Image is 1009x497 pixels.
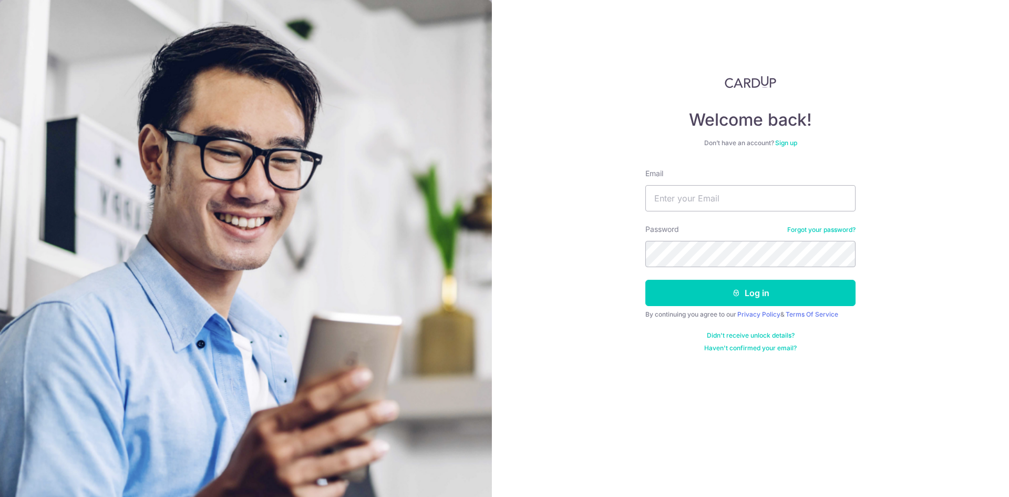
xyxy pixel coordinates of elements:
img: CardUp Logo [725,76,776,88]
div: Don’t have an account? [645,139,856,147]
a: Forgot your password? [787,226,856,234]
label: Email [645,168,663,179]
a: Privacy Policy [737,310,780,318]
a: Didn't receive unlock details? [707,331,795,340]
button: Log in [645,280,856,306]
a: Terms Of Service [786,310,838,318]
h4: Welcome back! [645,109,856,130]
input: Enter your Email [645,185,856,211]
div: By continuing you agree to our & [645,310,856,319]
a: Haven't confirmed your email? [704,344,797,352]
label: Password [645,224,679,235]
a: Sign up [775,139,797,147]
